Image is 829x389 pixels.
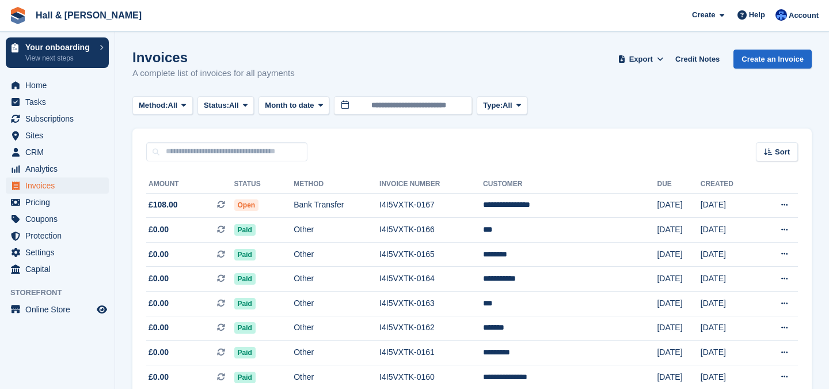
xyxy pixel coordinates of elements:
[234,224,256,236] span: Paid
[701,242,757,267] td: [DATE]
[294,193,379,218] td: Bank Transfer
[234,249,256,260] span: Paid
[9,7,26,24] img: stora-icon-8386f47178a22dfd0bd8f6a31ec36ba5ce8667c1dd55bd0f319d3a0aa187defe.svg
[379,341,483,365] td: I4I5VXTK-0161
[701,316,757,341] td: [DATE]
[775,146,790,158] span: Sort
[6,228,109,244] a: menu
[25,127,94,143] span: Sites
[234,347,256,358] span: Paid
[139,100,168,111] span: Method:
[6,127,109,143] a: menu
[234,273,256,285] span: Paid
[657,267,700,292] td: [DATE]
[6,111,109,127] a: menu
[6,177,109,194] a: menu
[229,100,239,111] span: All
[132,67,295,80] p: A complete list of invoices for all payments
[379,292,483,316] td: I4I5VXTK-0163
[294,292,379,316] td: Other
[701,193,757,218] td: [DATE]
[657,193,700,218] td: [DATE]
[25,177,94,194] span: Invoices
[701,341,757,365] td: [DATE]
[701,267,757,292] td: [DATE]
[132,50,295,65] h1: Invoices
[701,218,757,243] td: [DATE]
[10,287,115,299] span: Storefront
[197,96,254,115] button: Status: All
[6,161,109,177] a: menu
[701,175,757,194] th: Created
[733,50,812,69] a: Create an Invoice
[31,6,146,25] a: Hall & [PERSON_NAME]
[234,199,259,211] span: Open
[671,50,724,69] a: Credit Notes
[95,303,109,316] a: Preview store
[294,242,379,267] td: Other
[6,94,109,110] a: menu
[379,242,483,267] td: I4I5VXTK-0165
[294,267,379,292] td: Other
[234,372,256,383] span: Paid
[657,175,700,194] th: Due
[657,341,700,365] td: [DATE]
[25,244,94,260] span: Settings
[25,261,94,277] span: Capital
[25,111,94,127] span: Subscriptions
[503,100,512,111] span: All
[25,301,94,318] span: Online Store
[132,96,193,115] button: Method: All
[25,94,94,110] span: Tasks
[258,96,329,115] button: Month to date
[149,199,178,211] span: £108.00
[25,144,94,160] span: CRM
[477,96,527,115] button: Type: All
[6,144,109,160] a: menu
[657,292,700,316] td: [DATE]
[6,77,109,93] a: menu
[149,224,169,236] span: £0.00
[6,37,109,68] a: Your onboarding View next steps
[294,341,379,365] td: Other
[149,248,169,260] span: £0.00
[692,9,715,21] span: Create
[204,100,229,111] span: Status:
[6,194,109,210] a: menu
[149,322,169,334] span: £0.00
[149,371,169,383] span: £0.00
[149,346,169,358] span: £0.00
[657,316,700,341] td: [DATE]
[657,218,700,243] td: [DATE]
[234,322,256,334] span: Paid
[149,297,169,309] span: £0.00
[25,194,94,210] span: Pricing
[25,77,94,93] span: Home
[379,316,483,341] td: I4I5VXTK-0162
[483,100,503,111] span: Type:
[483,175,657,194] th: Customer
[25,53,94,63] p: View next steps
[168,100,178,111] span: All
[294,218,379,243] td: Other
[25,228,94,244] span: Protection
[25,211,94,227] span: Coupons
[25,43,94,51] p: Your onboarding
[25,161,94,177] span: Analytics
[789,10,819,21] span: Account
[629,54,653,65] span: Export
[657,242,700,267] td: [DATE]
[6,301,109,318] a: menu
[749,9,765,21] span: Help
[294,316,379,341] td: Other
[701,292,757,316] td: [DATE]
[6,244,109,260] a: menu
[234,298,256,309] span: Paid
[6,261,109,277] a: menu
[234,175,294,194] th: Status
[6,211,109,227] a: menu
[146,175,234,194] th: Amount
[379,218,483,243] td: I4I5VXTK-0166
[615,50,666,69] button: Export
[265,100,314,111] span: Month to date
